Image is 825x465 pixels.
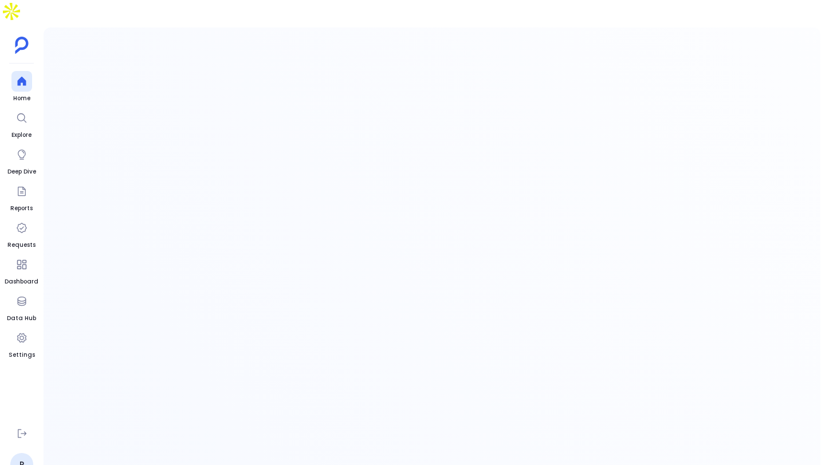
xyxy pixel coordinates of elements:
[7,314,36,323] span: Data Hub
[11,94,32,103] span: Home
[5,277,38,286] span: Dashboard
[7,218,36,250] a: Requests
[9,350,35,360] span: Settings
[7,167,36,176] span: Deep Dive
[11,108,32,140] a: Explore
[10,181,33,213] a: Reports
[9,328,35,360] a: Settings
[7,291,36,323] a: Data Hub
[7,241,36,250] span: Requests
[11,131,32,140] span: Explore
[15,37,29,54] img: petavue logo
[11,71,32,103] a: Home
[10,204,33,213] span: Reports
[7,144,36,176] a: Deep Dive
[5,254,38,286] a: Dashboard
